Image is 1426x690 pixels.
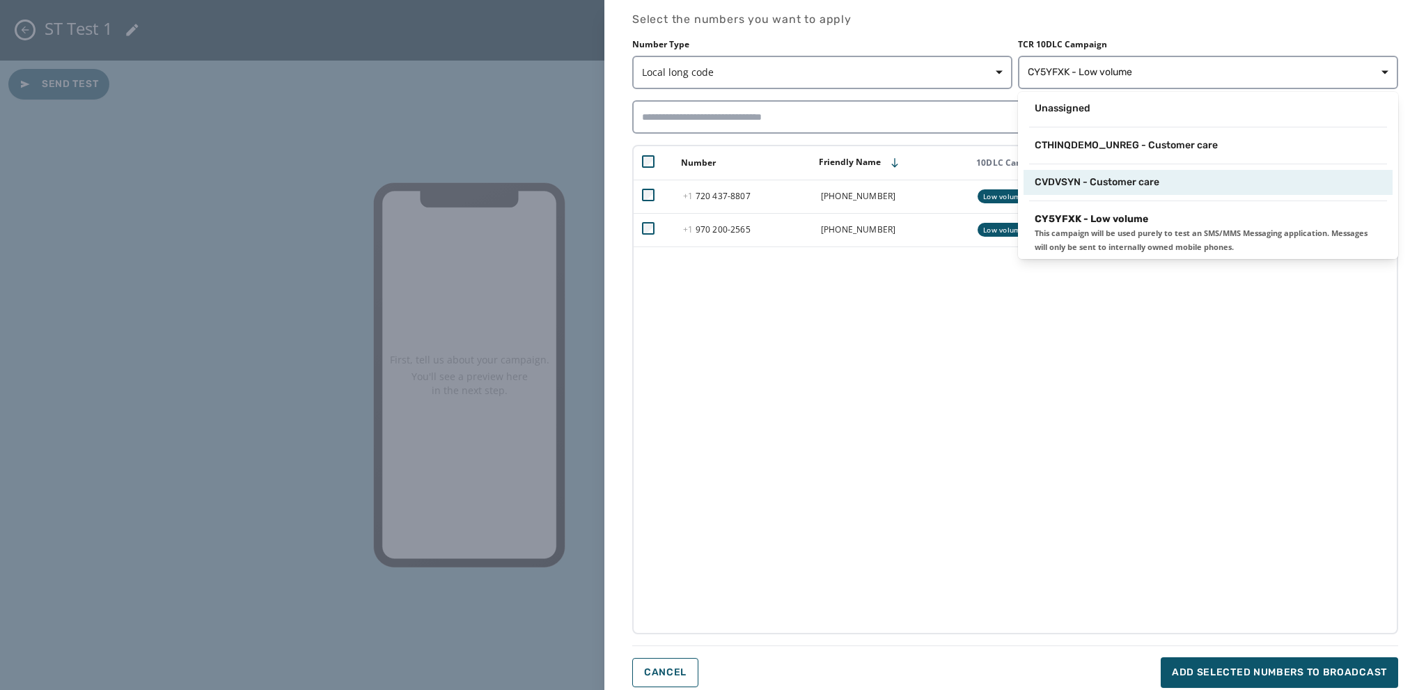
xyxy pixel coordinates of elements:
[1035,139,1218,152] span: CTHINQDEMO_UNREG - Customer care
[1028,65,1132,79] span: CY5YFXK - Low volume
[1018,56,1398,89] button: CY5YFXK - Low volume
[1018,92,1398,259] div: CY5YFXK - Low volume
[1035,102,1090,116] span: Unassigned
[1035,226,1381,254] span: This campaign will be used purely to test an SMS/MMS Messaging application. Messages will only be...
[1035,212,1148,226] span: CY5YFXK - Low volume
[1035,175,1159,189] span: CVDVSYN - Customer care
